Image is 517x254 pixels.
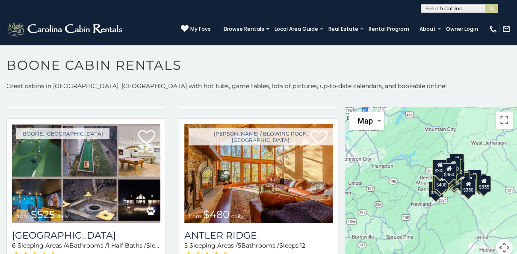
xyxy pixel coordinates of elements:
[16,213,29,219] span: from
[219,23,269,35] a: Browse Rentals
[57,213,69,219] span: daily
[138,129,155,147] a: Add to favorites
[442,163,456,180] div: $460
[16,128,109,139] a: Boone, [GEOGRAPHIC_DATA]
[190,25,211,33] span: My Favs
[65,242,69,249] span: 4
[12,230,160,241] a: [GEOGRAPHIC_DATA]
[357,116,373,125] span: Map
[432,159,446,176] div: $305
[449,161,464,177] div: $250
[184,230,333,241] a: Antler Ridge
[203,208,230,221] span: $480
[12,242,16,249] span: 6
[189,128,333,145] a: [PERSON_NAME] / Blowing Rock, [GEOGRAPHIC_DATA]
[184,124,333,223] img: Antler Ridge
[31,208,55,221] span: $525
[184,124,333,223] a: Antler Ridge from $480 daily
[238,242,241,249] span: 5
[476,176,491,192] div: $355
[442,170,456,186] div: $225
[434,174,449,190] div: $400
[467,170,482,186] div: $930
[428,181,443,198] div: $345
[442,23,482,35] a: Owner Login
[461,179,475,195] div: $350
[12,124,160,223] a: Wildlife Manor from $525 daily
[415,23,440,35] a: About
[189,213,201,219] span: from
[364,23,414,35] a: Rental Program
[270,23,322,35] a: Local Area Guide
[446,158,461,174] div: $320
[107,242,146,249] span: 1 Half Baths /
[449,154,464,170] div: $525
[489,25,497,33] img: phone-regular-white.png
[12,124,160,223] img: Wildlife Manor
[300,242,305,249] span: 12
[502,25,511,33] img: mail-regular-white.png
[231,213,243,219] span: daily
[12,230,160,241] h3: Wildlife Manor
[432,175,447,192] div: $330
[324,23,363,35] a: Real Estate
[181,25,211,33] a: My Favs
[6,21,125,38] img: White-1-2.png
[496,112,513,129] button: Toggle fullscreen view
[184,242,188,249] span: 5
[349,112,384,130] button: Change map style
